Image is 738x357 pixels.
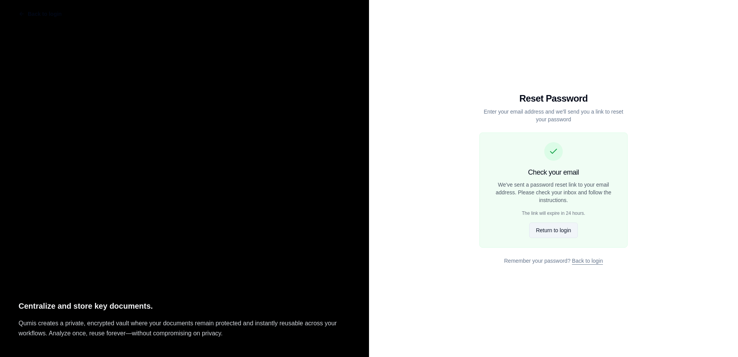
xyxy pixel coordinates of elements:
button: Return to login [529,223,577,238]
h3: Check your email [528,167,579,178]
p: Qumis creates a private, encrypted vault where your documents remain protected and instantly reus... [19,318,350,338]
a: Back to login [572,258,603,264]
button: Back to login [12,6,68,22]
h1: Reset Password [479,92,628,105]
p: Centralize and store key documents. [19,300,350,313]
p: We've sent a password reset link to your email address. Please check your inbox and follow the in... [489,181,618,204]
p: Remember your password? [479,257,628,265]
p: The link will expire in 24 hours. [522,210,585,216]
p: Enter your email address and we'll send you a link to reset your password [479,108,628,123]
